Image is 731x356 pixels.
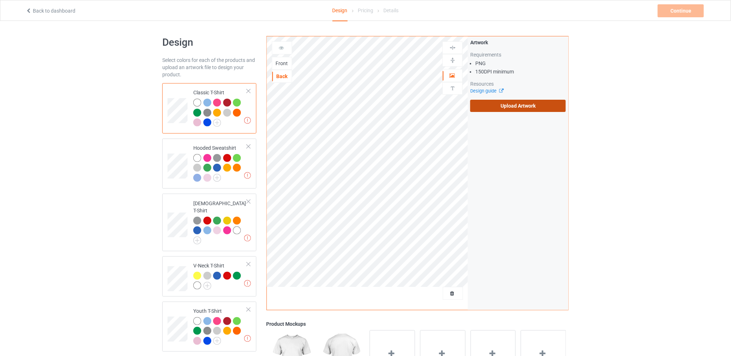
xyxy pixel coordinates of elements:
[162,194,256,251] div: [DEMOGRAPHIC_DATA] T-Shirt
[470,88,503,94] a: Design guide
[272,60,292,67] div: Front
[449,44,456,51] img: svg%3E%0A
[193,307,247,344] div: Youth T-Shirt
[244,280,251,287] img: exclamation icon
[193,144,247,181] div: Hooded Sweatshirt
[203,282,211,290] img: svg+xml;base64,PD94bWwgdmVyc2lvbj0iMS4wIiBlbmNvZGluZz0iVVRGLTgiPz4KPHN2ZyB3aWR0aD0iMjJweCIgaGVpZ2...
[244,335,251,342] img: exclamation icon
[333,0,348,21] div: Design
[470,80,566,87] div: Resources
[267,320,569,328] div: Product Mockups
[162,302,256,352] div: Youth T-Shirt
[244,117,251,124] img: exclamation icon
[26,8,75,14] a: Back to dashboard
[162,139,256,189] div: Hooded Sweatshirt
[470,39,566,46] div: Artwork
[244,235,251,242] img: exclamation icon
[203,109,211,117] img: heather_texture.png
[193,236,201,244] img: svg+xml;base64,PD94bWwgdmVyc2lvbj0iMS4wIiBlbmNvZGluZz0iVVRGLTgiPz4KPHN2ZyB3aWR0aD0iMjJweCIgaGVpZ2...
[272,73,292,80] div: Back
[470,51,566,58] div: Requirements
[162,83,256,134] div: Classic T-Shirt
[213,337,221,345] img: svg+xml;base64,PD94bWwgdmVyc2lvbj0iMS4wIiBlbmNvZGluZz0iVVRGLTgiPz4KPHN2ZyB3aWR0aD0iMjJweCIgaGVpZ2...
[213,119,221,127] img: svg+xml;base64,PD94bWwgdmVyc2lvbj0iMS4wIiBlbmNvZGluZz0iVVRGLTgiPz4KPHN2ZyB3aWR0aD0iMjJweCIgaGVpZ2...
[358,0,373,21] div: Pricing
[162,256,256,297] div: V-Neck T-Shirt
[193,262,247,289] div: V-Neck T-Shirt
[475,60,566,67] li: PNG
[475,68,566,75] li: 150 DPI minimum
[193,200,247,242] div: [DEMOGRAPHIC_DATA] T-Shirt
[449,57,456,64] img: svg%3E%0A
[449,85,456,92] img: svg%3E%0A
[383,0,398,21] div: Details
[193,89,247,126] div: Classic T-Shirt
[203,327,211,335] img: heather_texture.png
[244,172,251,179] img: exclamation icon
[162,36,256,49] h1: Design
[213,174,221,182] img: svg+xml;base64,PD94bWwgdmVyc2lvbj0iMS4wIiBlbmNvZGluZz0iVVRGLTgiPz4KPHN2ZyB3aWR0aD0iMjJweCIgaGVpZ2...
[162,57,256,78] div: Select colors for each of the products and upload an artwork file to design your product.
[470,100,566,112] label: Upload Artwork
